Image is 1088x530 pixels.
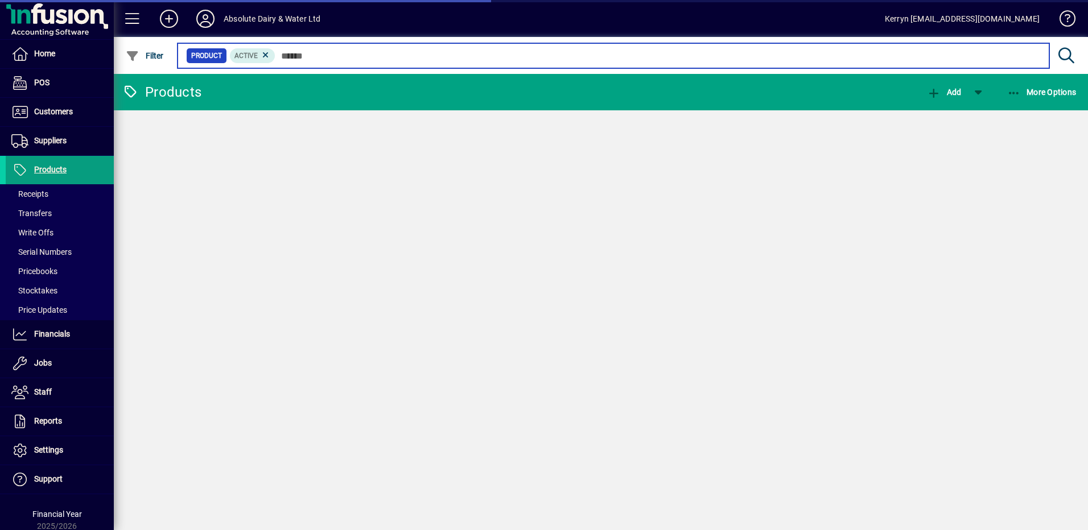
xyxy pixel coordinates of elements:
span: Pricebooks [11,267,57,276]
span: Transfers [11,209,52,218]
button: Filter [123,45,167,66]
span: Product [191,50,222,61]
span: Home [34,49,55,58]
a: Home [6,40,114,68]
span: Jobs [34,358,52,367]
span: Serial Numbers [11,247,72,256]
span: Support [34,474,63,483]
span: Settings [34,445,63,454]
span: Staff [34,387,52,396]
a: POS [6,69,114,97]
span: Customers [34,107,73,116]
a: Financials [6,320,114,349]
a: Reports [6,407,114,436]
span: Reports [34,416,62,425]
a: Pricebooks [6,262,114,281]
a: Suppliers [6,127,114,155]
a: Customers [6,98,114,126]
a: Jobs [6,349,114,378]
button: Profile [187,9,224,29]
button: Add [151,9,187,29]
span: Receipts [11,189,48,198]
span: Price Updates [11,305,67,314]
a: Settings [6,436,114,465]
mat-chip: Activation Status: Active [230,48,275,63]
div: Products [122,83,201,101]
a: Serial Numbers [6,242,114,262]
a: Knowledge Base [1051,2,1074,39]
span: More Options [1007,88,1077,97]
span: Write Offs [11,228,53,237]
span: Products [34,165,67,174]
span: Add [927,88,961,97]
span: POS [34,78,50,87]
a: Receipts [6,184,114,204]
span: Financial Year [32,510,82,519]
div: Kerryn [EMAIL_ADDRESS][DOMAIN_NAME] [885,10,1040,28]
button: More Options [1004,82,1079,102]
a: Stocktakes [6,281,114,300]
a: Price Updates [6,300,114,320]
span: Filter [126,51,164,60]
a: Transfers [6,204,114,223]
span: Suppliers [34,136,67,145]
span: Active [234,52,258,60]
a: Support [6,465,114,494]
div: Absolute Dairy & Water Ltd [224,10,321,28]
a: Write Offs [6,223,114,242]
a: Staff [6,378,114,407]
span: Stocktakes [11,286,57,295]
button: Add [924,82,964,102]
span: Financials [34,329,70,338]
